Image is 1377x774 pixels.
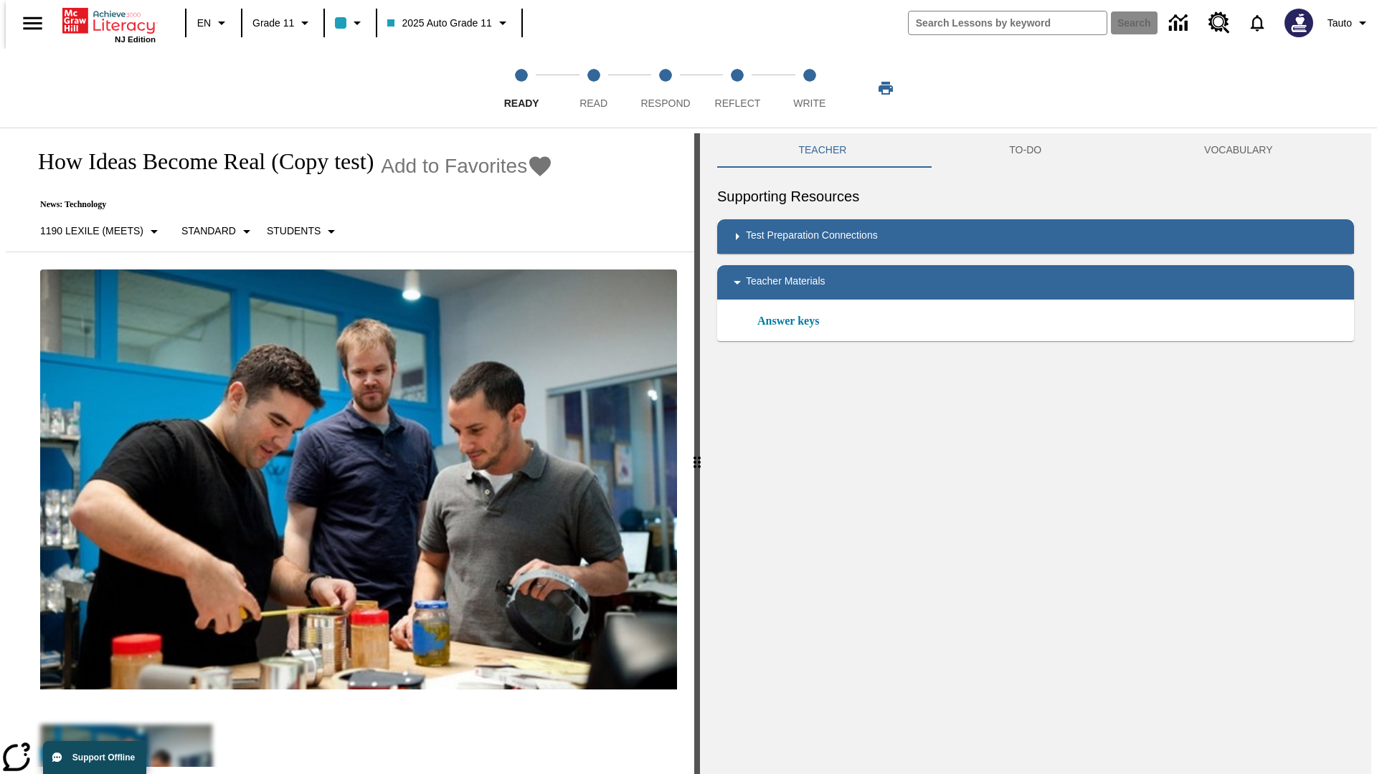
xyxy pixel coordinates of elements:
span: NJ Edition [115,35,156,44]
p: Standard [181,224,236,239]
img: Quirky founder Ben Kaufman tests a new product with co-worker Gaz Brown and product inventor Jon ... [40,269,677,689]
button: Open side menu [11,2,54,44]
div: Home [62,5,156,44]
button: Reflect step 4 of 5 [696,49,779,128]
a: Data Center [1160,4,1200,43]
input: search field [909,11,1107,34]
a: Answer keys, Will open in new browser window or tab [757,312,819,330]
button: Select Student [261,219,346,244]
p: Teacher Materials [746,274,825,291]
button: TO-DO [928,133,1123,168]
div: reading [6,133,694,767]
h6: Supporting Resources [717,185,1354,208]
button: Read step 2 of 5 [552,49,635,128]
h1: How Ideas Become Real (Copy test) [23,148,374,175]
div: Press Enter or Spacebar and then press right and left arrow keys to move the slider [694,133,700,774]
button: Write step 5 of 5 [768,49,851,128]
div: Instructional Panel Tabs [717,133,1354,168]
span: Ready [504,97,539,109]
button: Add to Favorites - How Ideas Become Real (Copy test) [381,153,553,178]
button: Select a new avatar [1276,4,1322,42]
span: 2025 Auto Grade 11 [387,16,491,31]
span: EN [197,16,211,31]
p: Students [267,224,321,239]
div: activity [700,133,1371,774]
button: Support Offline [43,741,146,774]
a: Resource Center, Will open in new tab [1200,4,1239,42]
span: Write [793,97,825,109]
p: Test Preparation Connections [746,228,878,245]
div: Teacher Materials [717,265,1354,300]
span: Reflect [715,97,761,109]
button: Teacher [717,133,928,168]
button: Respond step 3 of 5 [624,49,707,128]
button: Scaffolds, Standard [176,219,261,244]
button: Ready step 1 of 5 [480,49,563,128]
span: Respond [640,97,690,109]
button: Class: 2025 Auto Grade 11, Select your class [382,10,516,36]
button: Grade: Grade 11, Select a grade [247,10,319,36]
button: Profile/Settings [1322,10,1377,36]
span: Read [579,97,607,109]
button: Print [863,75,909,101]
div: Test Preparation Connections [717,219,1354,254]
p: 1190 Lexile (Meets) [40,224,143,239]
img: Avatar [1284,9,1313,37]
button: VOCABULARY [1123,133,1354,168]
span: Support Offline [72,752,135,763]
a: Notifications [1239,4,1276,42]
span: Grade 11 [252,16,294,31]
button: Select Lexile, 1190 Lexile (Meets) [34,219,169,244]
span: Tauto [1328,16,1352,31]
button: Class color is light blue. Change class color [329,10,372,36]
p: News: Technology [23,199,553,210]
button: Language: EN, Select a language [191,10,237,36]
span: Add to Favorites [381,155,527,178]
